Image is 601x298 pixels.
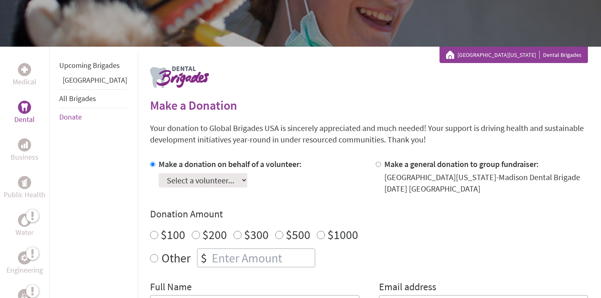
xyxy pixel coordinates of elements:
[18,138,31,151] div: Business
[384,159,539,169] label: Make a general donation to group fundraiser:
[21,255,28,261] img: Engineering
[21,66,28,73] img: Medical
[59,56,127,74] li: Upcoming Brigades
[150,98,588,113] h2: Make a Donation
[59,94,96,103] a: All Brigades
[286,227,310,242] label: $500
[16,214,34,238] a: WaterWater
[59,61,120,70] a: Upcoming Brigades
[21,142,28,148] img: Business
[21,293,28,298] img: Legal Empowerment
[210,249,315,267] input: Enter Amount
[13,76,36,88] p: Medical
[11,151,38,163] p: Business
[59,108,127,126] li: Donate
[384,172,588,194] div: [GEOGRAPHIC_DATA][US_STATE]-Madison Dental Brigade [DATE] [GEOGRAPHIC_DATA]
[18,176,31,189] div: Public Health
[18,101,31,114] div: Dental
[161,248,191,267] label: Other
[18,214,31,227] div: Water
[59,89,127,108] li: All Brigades
[150,66,209,88] img: logo-dental.png
[7,264,43,276] p: Engineering
[14,101,35,125] a: DentalDental
[13,63,36,88] a: MedicalMedical
[379,280,436,295] label: Email address
[161,227,185,242] label: $100
[21,178,28,187] img: Public Health
[457,51,540,59] a: [GEOGRAPHIC_DATA][US_STATE]
[150,122,588,145] p: Your donation to Global Brigades USA is sincerely appreciated and much needed! Your support is dr...
[159,159,302,169] label: Make a donation on behalf of a volunteer:
[18,251,31,264] div: Engineering
[202,227,227,242] label: $200
[18,63,31,76] div: Medical
[327,227,358,242] label: $1000
[11,138,38,163] a: BusinessBusiness
[150,280,192,295] label: Full Name
[63,75,127,85] a: [GEOGRAPHIC_DATA]
[59,74,127,89] li: Guatemala
[4,189,45,201] p: Public Health
[59,112,82,122] a: Donate
[16,227,34,238] p: Water
[7,251,43,276] a: EngineeringEngineering
[14,114,35,125] p: Dental
[21,103,28,111] img: Dental
[4,176,45,201] a: Public HealthPublic Health
[244,227,269,242] label: $300
[197,249,210,267] div: $
[446,51,581,59] div: Dental Brigades
[150,208,588,221] h4: Donation Amount
[21,215,28,225] img: Water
